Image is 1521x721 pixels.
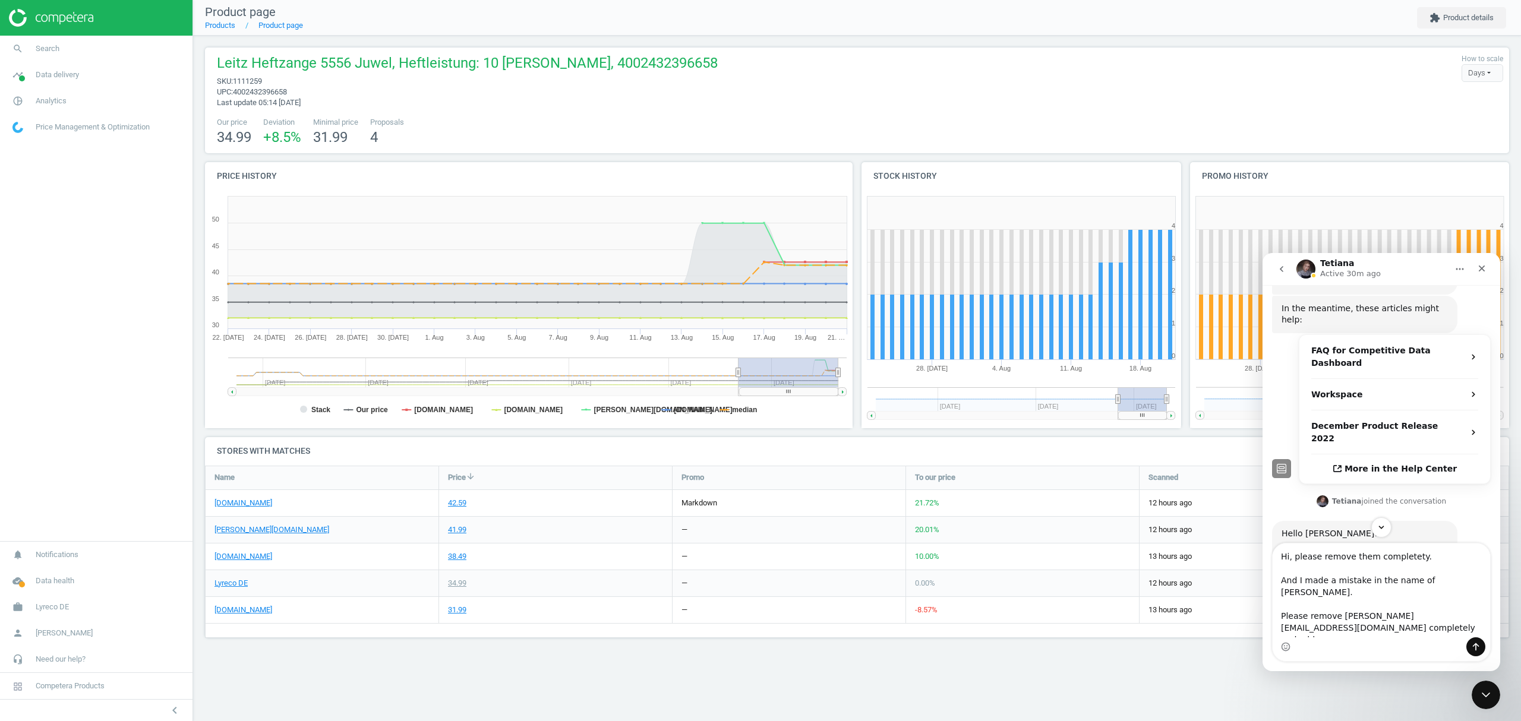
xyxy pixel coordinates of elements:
span: Search [36,43,59,54]
tspan: 19. Aug [794,334,816,341]
span: [PERSON_NAME] [36,628,93,638]
span: 13 hours ago [1148,551,1364,562]
text: 4 [1172,222,1175,229]
text: 0 [1500,352,1503,359]
i: search [7,37,29,60]
a: [PERSON_NAME][DOMAIN_NAME] [214,524,329,535]
tspan: 30. [DATE] [377,334,409,341]
div: — [681,605,687,615]
h4: Stock history [862,162,1181,190]
div: — [681,578,687,589]
div: Days [1462,64,1503,82]
label: How to scale [1462,54,1503,64]
span: Data delivery [36,69,79,80]
span: Data health [36,575,74,586]
tspan: [DOMAIN_NAME] [414,406,473,414]
div: 41.99 [448,524,466,535]
tspan: Stack [311,406,330,414]
img: ajHJNr6hYgQAAAAASUVORK5CYII= [9,9,93,27]
span: Analytics [36,96,67,106]
tspan: 28. [DATE] [916,365,948,372]
text: 2 [1500,287,1503,294]
a: Lyreco DE [214,578,248,589]
div: 34.99 [448,578,466,589]
span: Proposals [370,117,404,128]
span: 1111259 [233,77,262,86]
div: 31.99 [448,605,466,615]
text: 1 [1172,320,1175,327]
i: headset_mic [7,648,29,671]
span: markdown [681,498,717,507]
tspan: [PERSON_NAME][DOMAIN_NAME] [594,406,712,414]
span: 31.99 [313,129,348,146]
img: wGWNvw8QSZomAAAAABJRU5ErkJggg== [12,122,23,133]
span: Our price [217,117,251,128]
span: Price [448,472,466,483]
text: 40 [212,268,219,276]
text: 35 [212,295,219,302]
i: pie_chart_outlined [7,90,29,112]
span: 21.72 % [915,498,939,507]
h4: Promo history [1190,162,1510,190]
i: person [7,622,29,644]
text: 2 [1172,287,1175,294]
span: Minimal price [313,117,358,128]
span: Need our help? [36,654,86,665]
span: 10.00 % [915,552,939,561]
text: 1 [1500,320,1503,327]
i: cloud_done [7,570,29,592]
span: Name [214,472,235,483]
span: 4002432396658 [233,87,287,96]
h4: Stores with matches [205,437,1509,465]
i: arrow_downward [466,472,475,481]
div: 38.49 [448,551,466,562]
text: 3 [1172,255,1175,262]
tspan: 22. [DATE] [213,334,244,341]
tspan: 26. [DATE] [295,334,326,341]
span: 12 hours ago [1148,524,1364,535]
tspan: 1. Aug [425,334,443,341]
i: work [7,596,29,618]
text: 30 [212,321,219,328]
tspan: [DOMAIN_NAME] [674,406,733,414]
div: — [681,551,687,562]
span: 0.00 % [915,578,935,587]
tspan: 13. Aug [671,334,693,341]
span: Competera Products [36,681,105,691]
span: sku : [217,77,233,86]
tspan: 11. Aug [1060,365,1082,372]
iframe: Intercom live chat [1472,681,1500,709]
span: 12 hours ago [1148,498,1364,508]
text: 3 [1500,255,1503,262]
tspan: 28. [DATE] [1245,365,1276,372]
i: chevron_left [168,703,182,717]
span: upc : [217,87,233,96]
span: 20.01 % [915,525,939,534]
span: -8.57 % [915,605,938,614]
tspan: 3. Aug [466,334,485,341]
span: Promo [681,472,704,483]
span: Product page [205,5,276,19]
span: Notifications [36,549,78,560]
